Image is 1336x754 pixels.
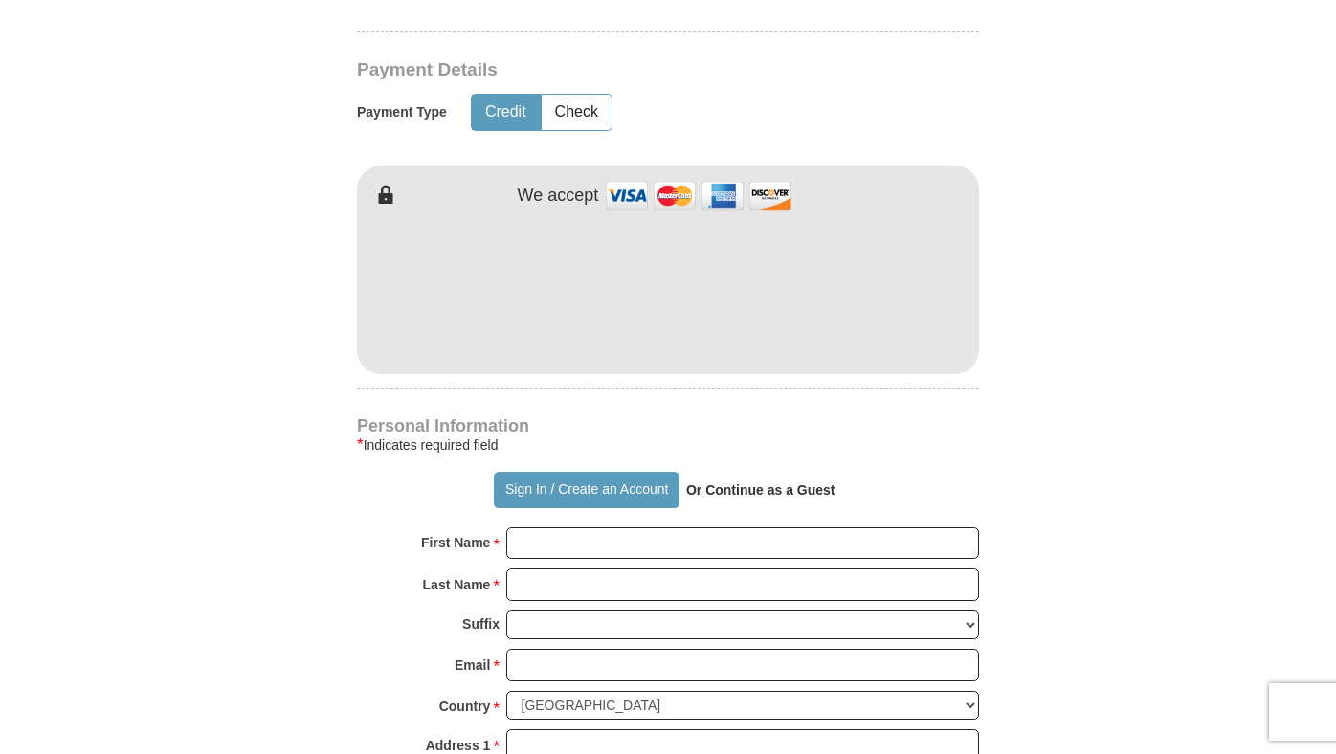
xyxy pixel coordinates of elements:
button: Sign In / Create an Account [494,472,679,508]
strong: Suffix [462,610,500,637]
strong: Email [455,652,490,678]
button: Credit [472,95,540,130]
strong: First Name [421,529,490,556]
h4: Personal Information [357,418,979,433]
strong: Or Continue as a Guest [686,482,835,498]
img: credit cards accepted [603,175,794,216]
h4: We accept [518,186,599,207]
h3: Payment Details [357,59,845,81]
strong: Last Name [423,571,491,598]
div: Indicates required field [357,433,979,456]
strong: Country [439,693,491,720]
h5: Payment Type [357,104,447,121]
button: Check [542,95,612,130]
